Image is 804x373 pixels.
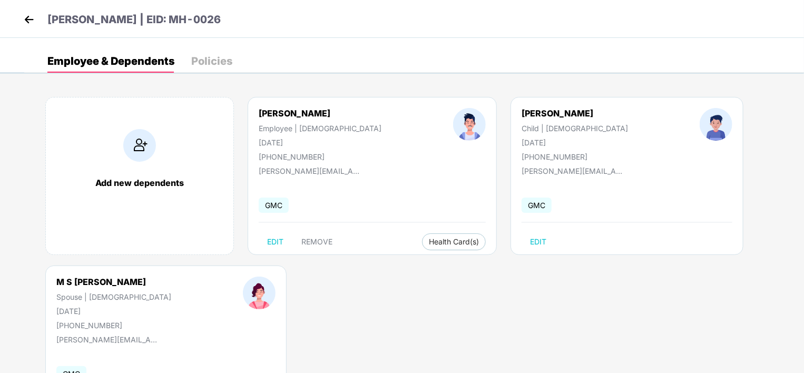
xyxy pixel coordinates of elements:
img: profileImage [453,108,486,141]
span: Health Card(s) [429,239,479,244]
div: Policies [191,56,232,66]
div: [PERSON_NAME][EMAIL_ADDRESS][PERSON_NAME][DOMAIN_NAME] [259,166,364,175]
img: back [21,12,37,27]
span: REMOVE [301,238,332,246]
div: Spouse | [DEMOGRAPHIC_DATA] [56,292,171,301]
div: Employee | [DEMOGRAPHIC_DATA] [259,124,381,133]
img: addIcon [123,129,156,162]
p: [PERSON_NAME] | EID: MH-0026 [47,12,221,28]
button: EDIT [522,233,555,250]
div: M S [PERSON_NAME] [56,277,171,287]
button: REMOVE [293,233,341,250]
button: EDIT [259,233,292,250]
div: [DATE] [56,307,171,316]
div: [PHONE_NUMBER] [522,152,628,161]
img: profileImage [700,108,732,141]
div: Child | [DEMOGRAPHIC_DATA] [522,124,628,133]
button: Health Card(s) [422,233,486,250]
div: [PERSON_NAME][EMAIL_ADDRESS][PERSON_NAME][DOMAIN_NAME] [522,166,627,175]
span: GMC [259,198,289,213]
div: [PHONE_NUMBER] [56,321,171,330]
div: [PERSON_NAME][EMAIL_ADDRESS][PERSON_NAME][DOMAIN_NAME] [56,335,162,344]
div: Employee & Dependents [47,56,174,66]
span: EDIT [267,238,283,246]
div: [PERSON_NAME] [259,108,381,119]
div: [PHONE_NUMBER] [259,152,381,161]
span: EDIT [530,238,546,246]
div: [DATE] [522,138,628,147]
div: Add new dependents [56,178,223,188]
div: [DATE] [259,138,381,147]
div: [PERSON_NAME] [522,108,628,119]
img: profileImage [243,277,276,309]
span: GMC [522,198,552,213]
